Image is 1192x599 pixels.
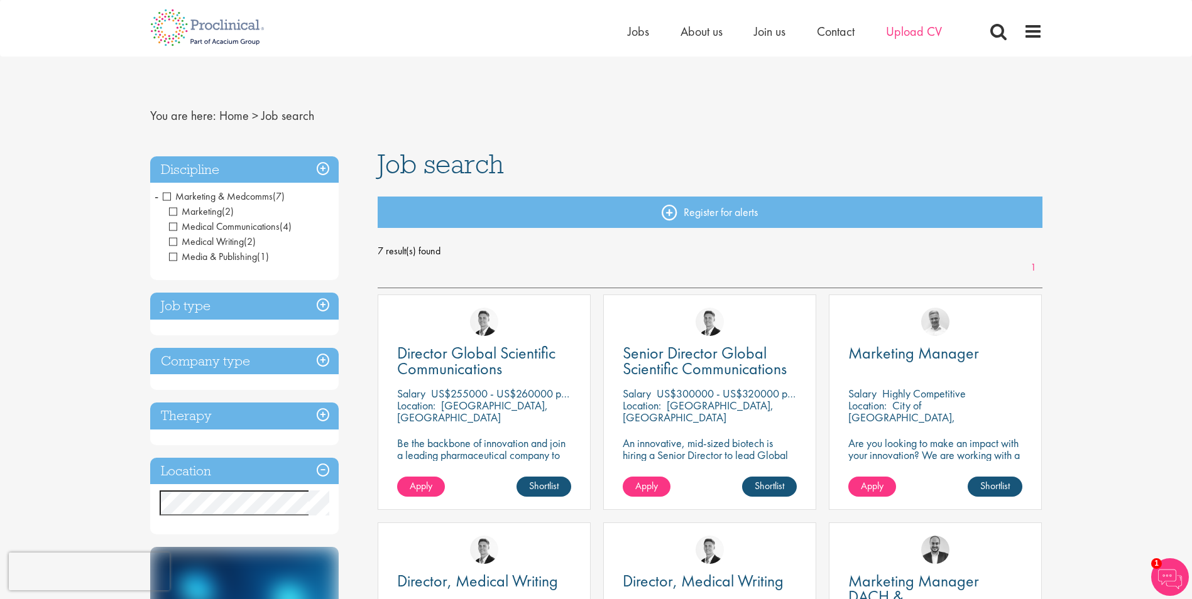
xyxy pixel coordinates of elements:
[882,386,966,401] p: Highly Competitive
[431,386,726,401] p: US$255000 - US$260000 per annum + Highly Competitive Salary
[163,190,273,203] span: Marketing & Medcomms
[397,345,571,377] a: Director Global Scientific Communications
[623,345,797,377] a: Senior Director Global Scientific Communications
[921,308,949,336] img: Joshua Bye
[681,23,723,40] a: About us
[169,235,256,248] span: Medical Writing
[397,398,548,424] p: [GEOGRAPHIC_DATA], [GEOGRAPHIC_DATA]
[378,147,504,181] span: Job search
[623,570,784,591] span: Director, Medical Writing
[470,308,498,336] img: George Watson
[470,536,498,564] img: George Watson
[252,107,258,124] span: >
[848,477,896,497] a: Apply
[635,479,658,492] span: Apply
[169,220,292,233] span: Medical Communications
[169,205,222,218] span: Marketing
[257,250,269,263] span: (1)
[273,190,285,203] span: (7)
[244,235,256,248] span: (2)
[378,242,1042,261] span: 7 result(s) found
[169,220,280,233] span: Medical Communications
[848,398,887,413] span: Location:
[397,477,445,497] a: Apply
[696,536,724,564] img: George Watson
[861,479,883,492] span: Apply
[397,398,435,413] span: Location:
[410,479,432,492] span: Apply
[150,107,216,124] span: You are here:
[397,570,558,591] span: Director, Medical Writing
[623,342,787,379] span: Senior Director Global Scientific Communications
[623,477,670,497] a: Apply
[169,250,269,263] span: Media & Publishing
[754,23,785,40] a: Join us
[817,23,855,40] a: Contact
[261,107,314,124] span: Job search
[517,477,571,497] a: Shortlist
[1024,261,1042,275] a: 1
[657,386,952,401] p: US$300000 - US$320000 per annum + Highly Competitive Salary
[1151,558,1162,569] span: 1
[280,220,292,233] span: (4)
[628,23,649,40] a: Jobs
[848,345,1022,361] a: Marketing Manager
[623,437,797,485] p: An innovative, mid-sized biotech is hiring a Senior Director to lead Global Scientific Communicat...
[886,23,942,40] a: Upload CV
[378,197,1042,228] a: Register for alerts
[219,107,249,124] a: breadcrumb link
[150,458,339,485] h3: Location
[848,398,955,436] p: City of [GEOGRAPHIC_DATA], [GEOGRAPHIC_DATA]
[921,536,949,564] img: Aitor Melia
[163,190,285,203] span: Marketing & Medcomms
[397,342,555,379] span: Director Global Scientific Communications
[1151,558,1189,596] img: Chatbot
[696,308,724,336] img: George Watson
[742,477,797,497] a: Shortlist
[623,398,774,424] p: [GEOGRAPHIC_DATA], [GEOGRAPHIC_DATA]
[155,186,158,205] span: -
[623,573,797,589] a: Director, Medical Writing
[623,398,661,413] span: Location:
[397,437,571,497] p: Be the backbone of innovation and join a leading pharmaceutical company to help keep life-changin...
[397,386,425,401] span: Salary
[169,205,234,218] span: Marketing
[848,437,1022,497] p: Are you looking to make an impact with your innovation? We are working with a well-established ph...
[848,342,979,364] span: Marketing Manager
[623,386,651,401] span: Salary
[150,348,339,375] h3: Company type
[169,235,244,248] span: Medical Writing
[150,402,339,429] h3: Therapy
[9,553,170,590] iframe: reCAPTCHA
[848,386,877,401] span: Salary
[222,205,234,218] span: (2)
[150,293,339,320] h3: Job type
[169,250,257,263] span: Media & Publishing
[968,477,1022,497] a: Shortlist
[150,156,339,183] h3: Discipline
[397,573,571,589] a: Director, Medical Writing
